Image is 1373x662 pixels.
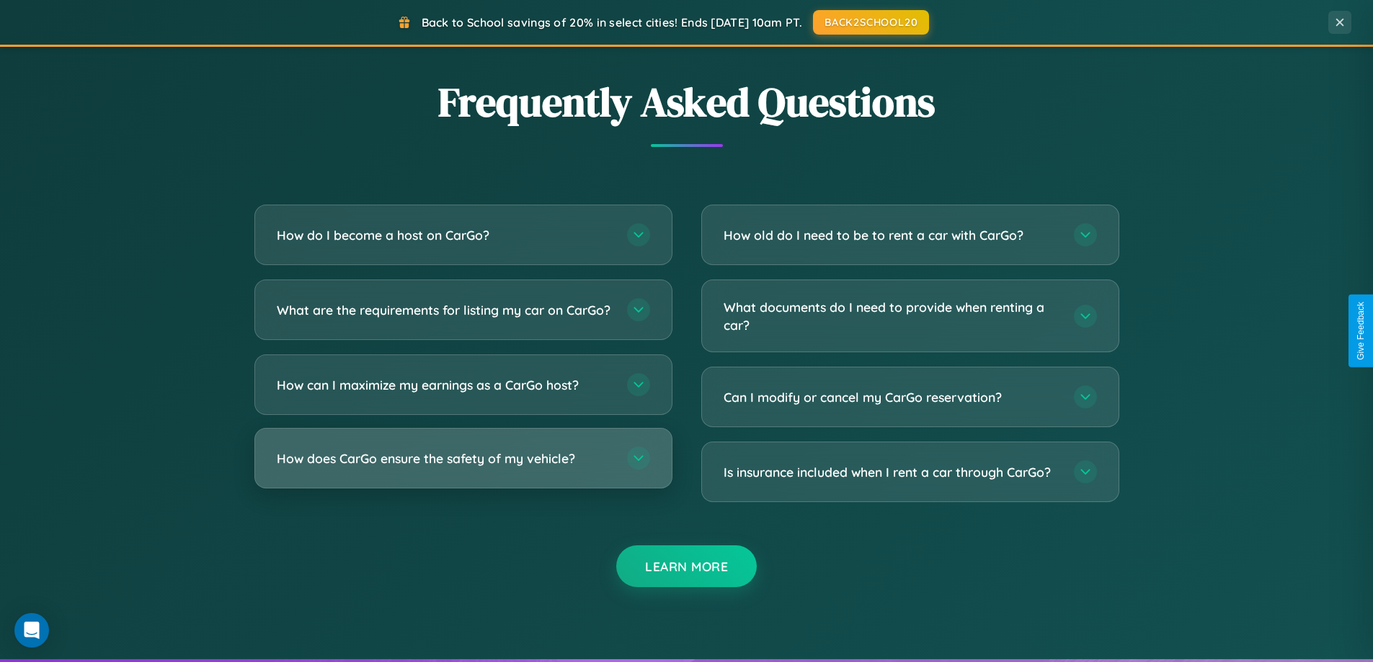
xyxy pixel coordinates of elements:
h3: How can I maximize my earnings as a CarGo host? [277,376,613,394]
button: BACK2SCHOOL20 [813,10,929,35]
h3: What are the requirements for listing my car on CarGo? [277,301,613,319]
h3: Is insurance included when I rent a car through CarGo? [724,463,1059,481]
h3: How old do I need to be to rent a car with CarGo? [724,226,1059,244]
h3: What documents do I need to provide when renting a car? [724,298,1059,334]
h3: Can I modify or cancel my CarGo reservation? [724,388,1059,406]
div: Open Intercom Messenger [14,613,49,648]
h2: Frequently Asked Questions [254,74,1119,130]
button: Learn More [616,545,757,587]
h3: How does CarGo ensure the safety of my vehicle? [277,449,613,468]
h3: How do I become a host on CarGo? [277,226,613,244]
span: Back to School savings of 20% in select cities! Ends [DATE] 10am PT. [422,15,802,30]
div: Give Feedback [1356,302,1366,360]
